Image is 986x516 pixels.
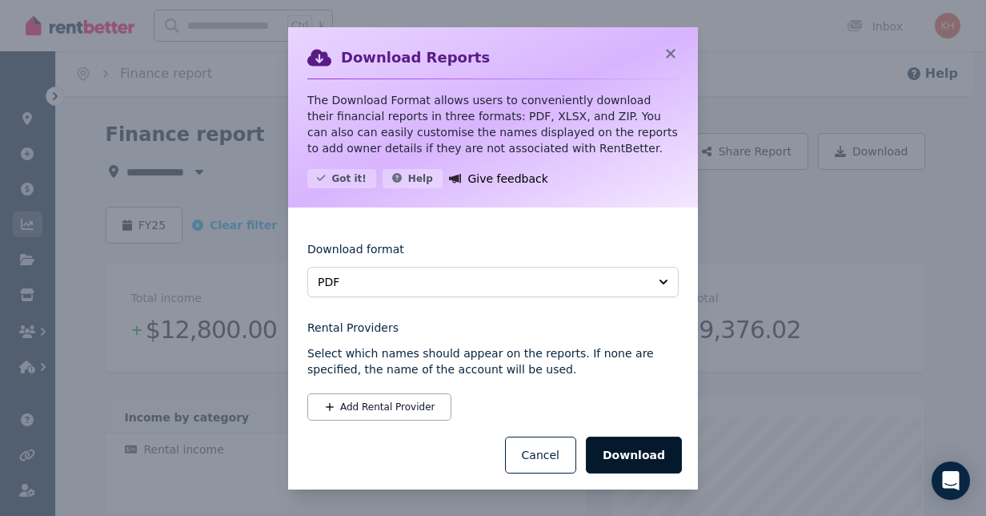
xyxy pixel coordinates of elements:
label: Download format [307,241,404,267]
button: Download [586,437,682,474]
h2: Download Reports [341,46,490,69]
legend: Rental Providers [307,320,679,336]
button: Help [383,169,443,188]
button: Cancel [505,437,576,474]
button: Add Rental Provider [307,393,451,421]
div: Open Intercom Messenger [932,462,970,500]
p: The Download Format allows users to conveniently download their financial reports in three format... [307,92,679,156]
button: Got it! [307,169,376,188]
p: Select which names should appear on the reports. If none are specified, the name of the account w... [307,345,679,377]
a: Give feedback [449,169,548,188]
span: PDF [318,274,646,290]
button: PDF [307,267,679,297]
